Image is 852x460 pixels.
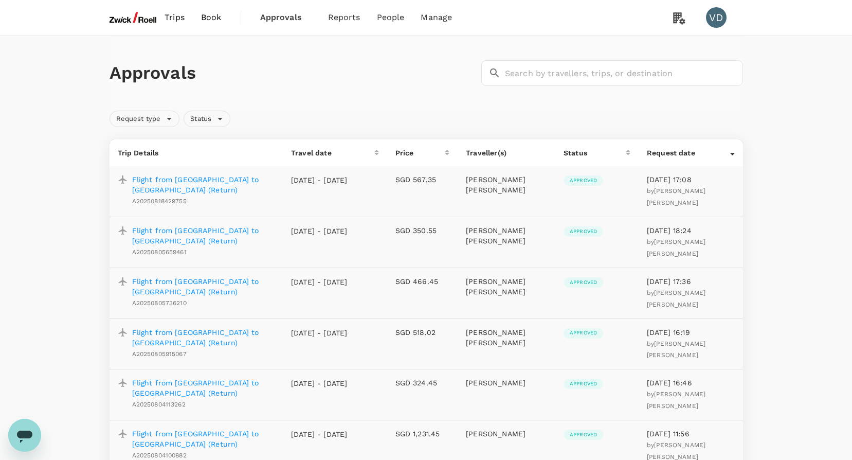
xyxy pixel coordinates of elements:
[291,378,348,388] p: [DATE] - [DATE]
[132,350,187,358] span: A20250805915067
[466,429,547,439] p: [PERSON_NAME]
[647,174,735,185] p: [DATE] 17:08
[184,114,217,124] span: Status
[647,327,735,338] p: [DATE] 16:19
[647,238,705,257] span: [PERSON_NAME] [PERSON_NAME]
[132,198,187,205] span: A20250818429755
[165,11,185,24] span: Trips
[132,174,275,195] a: Flight from [GEOGRAPHIC_DATA] to [GEOGRAPHIC_DATA] (Return)
[201,11,222,24] span: Book
[328,11,360,24] span: Reports
[647,276,735,287] p: [DATE] 17:36
[118,148,275,158] p: Trip Details
[564,177,603,184] span: Approved
[291,328,348,338] p: [DATE] - [DATE]
[564,279,603,286] span: Approved
[132,299,187,307] span: A20250805736210
[395,276,450,287] p: SGD 466.45
[132,401,186,408] span: A20250804113262
[647,391,705,410] span: [PERSON_NAME] [PERSON_NAME]
[395,429,450,439] p: SGD 1,231.45
[564,228,603,235] span: Approved
[647,289,705,308] span: [PERSON_NAME] [PERSON_NAME]
[564,431,603,438] span: Approved
[132,378,275,398] a: Flight from [GEOGRAPHIC_DATA] to [GEOGRAPHIC_DATA] (Return)
[647,187,705,206] span: by
[647,289,705,308] span: by
[564,380,603,387] span: Approved
[395,148,445,158] div: Price
[291,148,374,158] div: Travel date
[564,329,603,337] span: Approved
[395,174,450,185] p: SGD 567.35
[132,429,275,449] a: Flight from [GEOGRAPHIC_DATA] to [GEOGRAPHIC_DATA] (Return)
[421,11,452,24] span: Manage
[647,378,735,388] p: [DATE] 16:46
[647,238,705,257] span: by
[132,225,275,246] a: Flight from [GEOGRAPHIC_DATA] to [GEOGRAPHIC_DATA] (Return)
[647,148,730,158] div: Request date
[132,249,187,256] span: A20250805659461
[466,276,547,297] p: [PERSON_NAME] [PERSON_NAME]
[132,452,187,459] span: A20250804100882
[647,225,735,236] p: [DATE] 18:24
[132,327,275,348] a: Flight from [GEOGRAPHIC_DATA] to [GEOGRAPHIC_DATA] (Return)
[647,340,705,359] span: [PERSON_NAME] [PERSON_NAME]
[395,225,450,236] p: SGD 350.55
[706,7,727,28] div: VD
[8,419,41,452] iframe: Schaltfläche zum Öffnen des Messaging-Fensters
[505,60,743,86] input: Search by travellers, trips, or destination
[291,226,348,236] p: [DATE] - [DATE]
[110,111,180,127] div: Request type
[466,174,547,195] p: [PERSON_NAME] [PERSON_NAME]
[184,111,230,127] div: Status
[291,277,348,287] p: [DATE] - [DATE]
[466,327,547,348] p: [PERSON_NAME] [PERSON_NAME]
[647,391,705,410] span: by
[647,429,735,439] p: [DATE] 11:56
[564,148,626,158] div: Status
[395,327,450,338] p: SGD 518.02
[291,175,348,185] p: [DATE] - [DATE]
[377,11,405,24] span: People
[291,429,348,439] p: [DATE] - [DATE]
[466,148,547,158] p: Traveller(s)
[395,378,450,388] p: SGD 324.45
[466,225,547,246] p: [PERSON_NAME] [PERSON_NAME]
[260,11,312,24] span: Approvals
[647,187,705,206] span: [PERSON_NAME] [PERSON_NAME]
[110,114,167,124] span: Request type
[110,62,477,84] h1: Approvals
[466,378,547,388] p: [PERSON_NAME]
[110,6,157,29] img: ZwickRoell Pte. Ltd.
[647,340,705,359] span: by
[132,276,275,297] a: Flight from [GEOGRAPHIC_DATA] to [GEOGRAPHIC_DATA] (Return)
